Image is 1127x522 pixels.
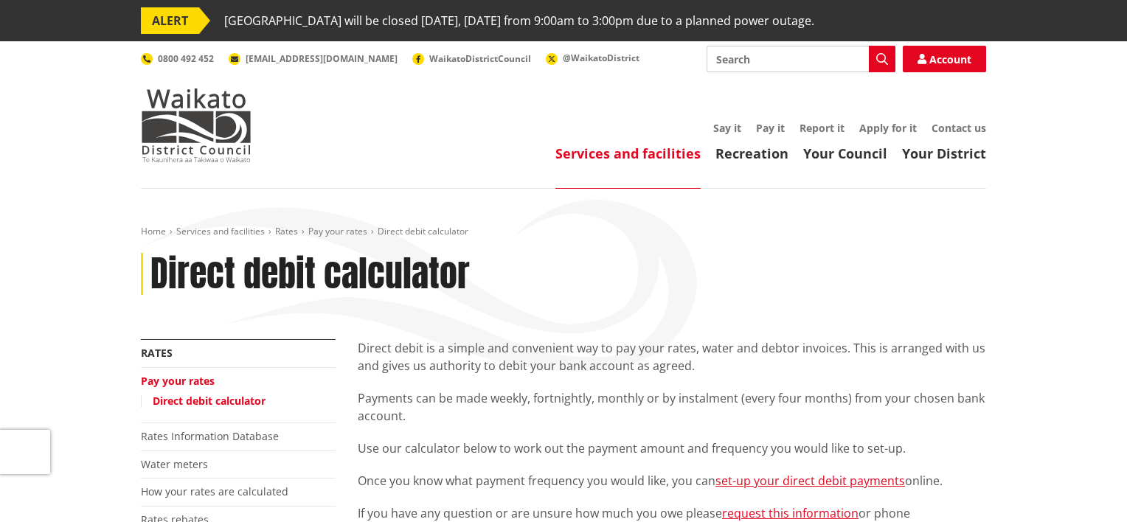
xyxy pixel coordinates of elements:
[141,226,986,238] nav: breadcrumb
[158,52,214,65] span: 0800 492 452
[141,429,279,443] a: Rates Information Database
[932,121,986,135] a: Contact us
[141,457,208,471] a: Water meters
[378,225,468,237] span: Direct debit calculator
[546,52,639,64] a: @WaikatoDistrict
[555,145,701,162] a: Services and facilities
[713,121,741,135] a: Say it
[903,46,986,72] a: Account
[715,145,788,162] a: Recreation
[308,225,367,237] a: Pay your rates
[358,472,986,490] p: Once you know what payment frequency you would like, you can online.
[902,145,986,162] a: Your District
[412,52,531,65] a: WaikatoDistrictCouncil
[275,225,298,237] a: Rates
[141,374,215,388] a: Pay your rates
[141,7,199,34] span: ALERT
[803,145,887,162] a: Your Council
[153,394,266,408] a: Direct debit calculator
[224,7,814,34] span: [GEOGRAPHIC_DATA] will be closed [DATE], [DATE] from 9:00am to 3:00pm due to a planned power outage.
[756,121,785,135] a: Pay it
[358,339,986,375] p: Direct debit is a simple and convenient way to pay your rates, water and debtor invoices. This is...
[429,52,531,65] span: WaikatoDistrictCouncil
[715,473,905,489] a: set-up your direct debit payments
[358,439,986,457] p: Use our calculator below to work out the payment amount and frequency you would like to set-up.
[141,225,166,237] a: Home
[150,253,470,296] h1: Direct debit calculator
[358,389,986,425] p: Payments can be made weekly, fortnightly, monthly or by instalment (every four months) from your ...
[800,121,845,135] a: Report it
[722,505,859,521] a: request this information
[859,121,917,135] a: Apply for it
[141,346,173,360] a: Rates
[176,225,265,237] a: Services and facilities
[141,88,252,162] img: Waikato District Council - Te Kaunihera aa Takiwaa o Waikato
[563,52,639,64] span: @WaikatoDistrict
[141,484,288,498] a: How your rates are calculated
[707,46,895,72] input: Search input
[229,52,398,65] a: [EMAIL_ADDRESS][DOMAIN_NAME]
[141,52,214,65] a: 0800 492 452
[246,52,398,65] span: [EMAIL_ADDRESS][DOMAIN_NAME]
